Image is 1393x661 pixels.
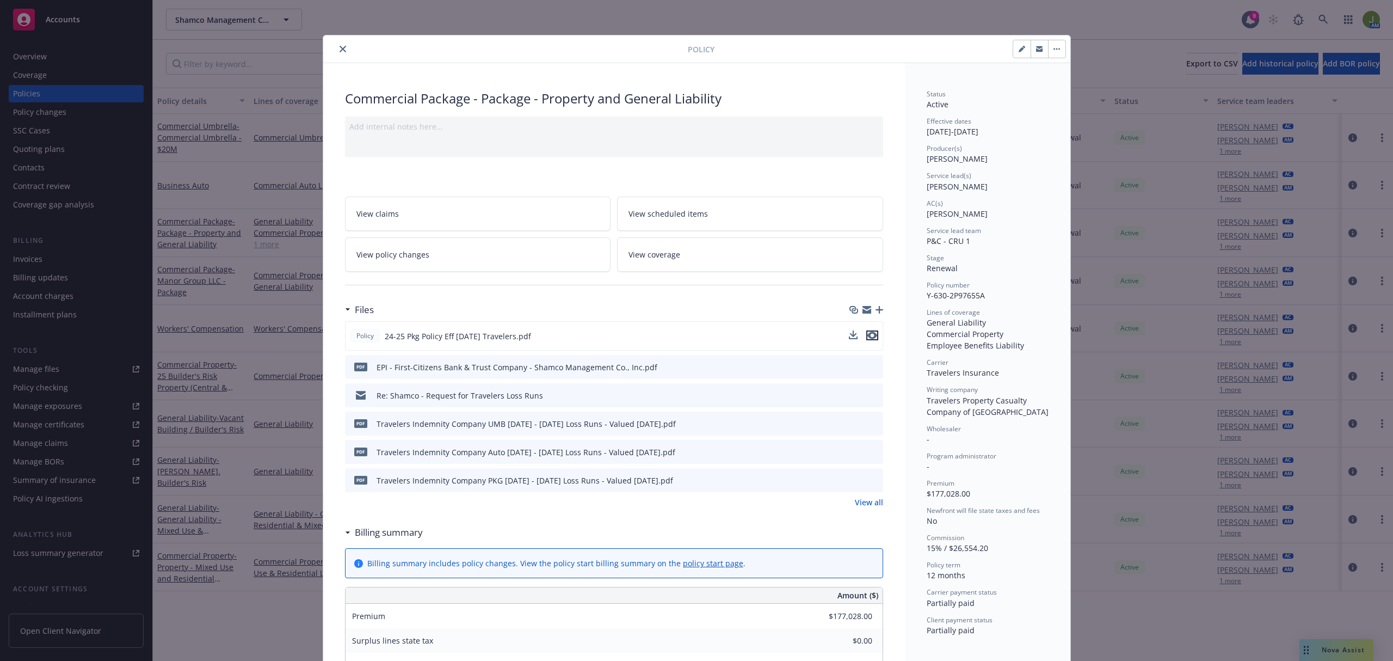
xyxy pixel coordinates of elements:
[852,418,860,430] button: download file
[866,330,878,340] button: preview file
[927,479,954,488] span: Premium
[336,42,349,56] button: close
[377,390,543,401] div: Re: Shamco - Request for Travelers Loss Runs
[345,89,883,108] div: Commercial Package - Package - Property and General Liability
[377,446,675,458] div: Travelers Indemnity Company Auto [DATE] - [DATE] Loss Runs - Valued [DATE].pdf
[352,635,433,646] span: Surplus lines state tax
[927,424,961,433] span: Wholesaler
[869,390,879,401] button: preview file
[808,633,879,649] input: 0.00
[683,558,743,568] a: policy start page
[617,197,883,231] a: View scheduled items
[377,418,676,430] div: Travelers Indemnity Company UMB [DATE] - [DATE] Loss Runs - Valued [DATE].pdf
[355,303,374,317] h3: Files
[852,446,860,458] button: download file
[927,615,993,625] span: Client payment status
[355,525,423,540] h3: Billing summary
[927,543,988,553] span: 15% / $26,554.20
[927,461,929,472] span: -
[849,330,858,342] button: download file
[356,208,399,219] span: View claims
[927,368,999,378] span: Travelers Insurance
[852,475,860,486] button: download file
[927,385,978,394] span: Writing company
[617,237,883,272] a: View coverage
[628,208,708,219] span: View scheduled items
[927,117,971,126] span: Effective dates
[927,516,937,526] span: No
[628,249,680,260] span: View coverage
[927,570,965,580] span: 12 months
[852,390,860,401] button: download file
[866,330,878,342] button: preview file
[927,598,975,608] span: Partially paid
[354,331,376,341] span: Policy
[869,475,879,486] button: preview file
[927,171,971,180] span: Service lead(s)
[688,44,714,55] span: Policy
[927,340,1049,351] div: Employee Benefits Liability
[927,236,970,246] span: P&C - CRU 1
[927,434,929,444] span: -
[927,99,948,109] span: Active
[354,448,367,456] span: pdf
[927,290,985,301] span: Y-630-2P97655A
[356,249,429,260] span: View policy changes
[345,303,374,317] div: Files
[927,358,948,367] span: Carrier
[927,117,1049,137] div: [DATE] - [DATE]
[354,419,367,427] span: pdf
[927,451,996,461] span: Program administrator
[855,497,883,508] a: View all
[869,418,879,430] button: preview file
[869,446,879,458] button: preview file
[927,253,944,262] span: Stage
[377,475,673,486] div: Travelers Indemnity Company PKG [DATE] - [DATE] Loss Runs - Valued [DATE].pdf
[837,590,878,601] span: Amount ($)
[849,330,858,339] button: download file
[927,181,988,192] span: [PERSON_NAME]
[352,611,385,621] span: Premium
[927,154,988,164] span: [PERSON_NAME]
[367,558,745,569] div: Billing summary includes policy changes. View the policy start billing summary on the .
[927,488,970,499] span: $177,028.00
[345,237,611,272] a: View policy changes
[349,121,879,132] div: Add internal notes here...
[927,587,997,597] span: Carrier payment status
[927,317,1049,328] div: General Liability
[345,525,423,540] div: Billing summary
[927,328,1049,340] div: Commercial Property
[345,197,611,231] a: View claims
[927,209,988,219] span: [PERSON_NAME]
[927,533,964,542] span: Commission
[385,330,531,342] span: 24-25 Pkg Policy Eff [DATE] Travelers.pdf
[927,506,1040,515] span: Newfront will file state taxes and fees
[927,226,981,235] span: Service lead team
[808,608,879,625] input: 0.00
[927,144,962,153] span: Producer(s)
[354,363,367,371] span: pdf
[377,362,657,373] div: EPI - First-Citizens Bank & Trust Company - Shamco Management Co., Inc.pdf
[354,476,367,484] span: pdf
[927,199,943,208] span: AC(s)
[852,362,860,373] button: download file
[927,625,975,635] span: Partially paid
[869,362,879,373] button: preview file
[927,560,960,570] span: Policy term
[927,263,958,273] span: Renewal
[927,280,970,290] span: Policy number
[927,308,980,317] span: Lines of coverage
[927,89,946,99] span: Status
[927,395,1049,417] span: Travelers Property Casualty Company of [GEOGRAPHIC_DATA]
